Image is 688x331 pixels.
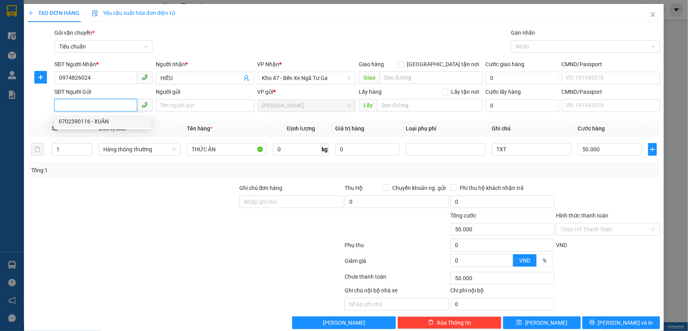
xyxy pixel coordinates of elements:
span: % [543,257,546,264]
span: plus [28,10,34,16]
span: Tên hàng [187,125,213,132]
div: Người nhận [156,60,254,69]
input: Cước giao hàng [486,72,559,84]
span: Giá trị hàng [336,125,365,132]
div: 0702390116 - XUÂN [54,115,151,128]
div: SĐT Người Gửi [54,87,153,96]
span: phone [142,74,148,80]
button: delete [31,143,44,156]
div: Giảm giá [344,257,450,270]
div: Tổng: 1 [31,166,266,175]
span: Kho 47 - Bến Xe Ngã Tư Ga [262,72,351,84]
div: Chưa thanh toán [344,272,450,286]
span: Định lượng [287,125,315,132]
label: Ghi chú đơn hàng [239,185,283,191]
input: Nhập ghi chú [345,298,449,311]
img: icon [92,10,98,17]
span: Yêu cầu xuất hóa đơn điện tử [92,10,175,16]
button: Close [642,4,664,26]
input: Cước lấy hàng [486,99,559,112]
th: Ghi chú [488,121,574,136]
input: Dọc đường [380,71,483,84]
button: printer[PERSON_NAME] và In [582,316,660,329]
input: VD: Bàn, Ghế [187,143,267,156]
input: 0 [336,143,400,156]
span: Gói vận chuyển [54,30,95,36]
button: plus [648,143,657,156]
span: kg [321,143,329,156]
span: printer [589,320,595,326]
div: VP gửi [257,87,356,96]
label: Cước giao hàng [486,61,525,67]
input: Dọc đường [377,99,483,112]
span: Giao hàng [359,61,384,67]
span: Lấy [359,99,377,112]
span: VND [556,242,567,248]
div: Ghi chú nội bộ nhà xe [345,286,449,298]
span: Cư Kuin [262,100,351,112]
button: [PERSON_NAME] [292,316,396,329]
span: [PERSON_NAME] và In [598,318,653,327]
span: plus [649,146,656,152]
span: [PERSON_NAME] [323,318,365,327]
button: deleteXóa Thông tin [397,316,502,329]
label: Gán nhãn [511,30,535,36]
span: TẠO ĐƠN HÀNG [28,10,79,16]
span: VP Nhận [257,61,280,67]
span: user-add [243,75,250,81]
label: Hình thức thanh toán [556,212,608,219]
span: Tổng cước [450,212,476,219]
div: CMND/Passport [562,87,660,96]
span: Phí thu hộ khách nhận trả [457,184,527,192]
div: Chi phí nội bộ [450,286,554,298]
label: Cước lấy hàng [486,89,521,95]
span: Lấy tận nơi [448,87,483,96]
span: Cước hàng [578,125,605,132]
div: CMND/Passport [562,60,660,69]
span: phone [142,102,148,108]
button: save[PERSON_NAME] [503,316,581,329]
span: Thu Hộ [345,185,363,191]
input: Ghi Chú [492,143,571,156]
span: VND [519,257,530,264]
span: Chuyển khoản ng. gửi [389,184,449,192]
span: plus [35,74,47,80]
div: 0702390116 - XUÂN [59,117,147,126]
th: Loại phụ phí [403,121,488,136]
span: delete [428,320,434,326]
span: SL [52,125,58,132]
div: SĐT Người Nhận [54,60,153,69]
span: Giao [359,71,380,84]
span: [GEOGRAPHIC_DATA] tận nơi [404,60,483,69]
span: Lấy hàng [359,89,382,95]
div: Người gửi [156,87,254,96]
button: plus [34,71,47,84]
span: close [650,11,656,18]
span: Hàng thông thường [103,143,176,155]
span: [PERSON_NAME] [525,318,567,327]
input: Ghi chú đơn hàng [239,195,343,208]
span: Xóa Thông tin [437,318,471,327]
span: save [516,320,522,326]
div: Phụ thu [344,241,450,255]
span: Tiêu chuẩn [59,41,148,52]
